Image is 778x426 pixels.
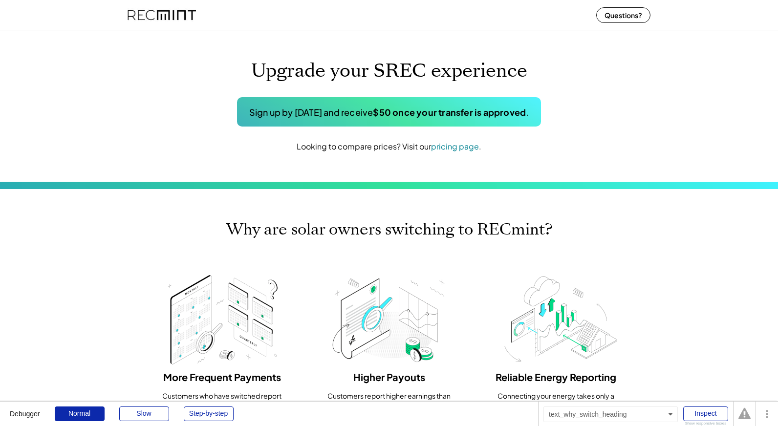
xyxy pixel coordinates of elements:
[496,371,616,383] div: Reliable Energy Reporting
[10,402,40,417] div: Debugger
[490,391,622,411] div: Connecting your energy takes only a minute and it just works!
[249,106,529,118] div: Sign up by [DATE] and receive .
[683,422,728,426] div: Show responsive boxes
[495,275,617,366] img: Invertor-Data%403x.png
[323,391,455,411] div: Customers report higher earnings than their previous aggregator.
[353,371,425,383] div: Higher Payouts
[373,106,526,118] strong: $50 once your transfer is approved
[128,2,196,28] img: recmint-logotype%403x%20%281%29.jpeg
[156,391,288,411] div: Customers who have switched report receiving market payments more often.
[596,7,650,23] button: Questions?
[431,141,479,151] a: pricing page
[119,406,169,421] div: Slow
[55,406,105,421] div: Normal
[543,406,678,422] div: text_why_switch_heading
[226,218,552,240] h2: Why are solar owners switching to RECmint?
[161,275,283,366] img: Switching-Payment%403x.png
[145,141,633,152] div: Looking to compare prices? Visit our .
[163,371,281,383] div: More Frequent Payments
[683,406,728,421] div: Inspect
[328,275,450,366] img: Generic-Contract%403x%20%281%29.png
[184,406,234,421] div: Step-by-step
[251,60,527,83] h1: Upgrade your SREC experience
